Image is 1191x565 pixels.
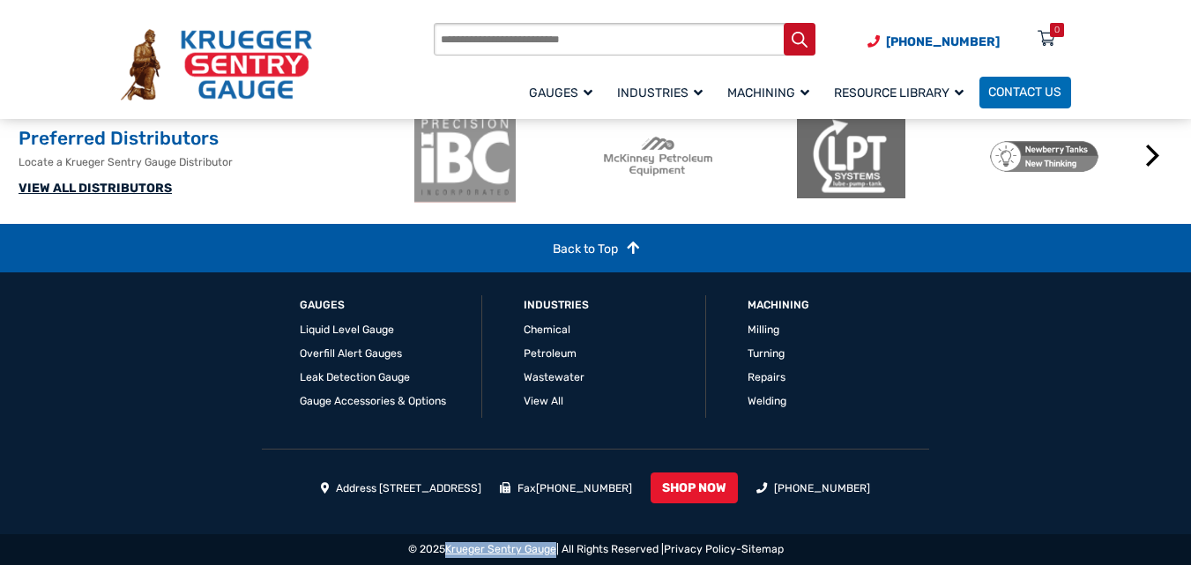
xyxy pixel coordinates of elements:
img: McKinney Petroleum Equipment [604,110,712,203]
img: Newberry Tanks [990,110,1098,203]
span: Machining [727,85,809,100]
img: LPT [797,110,905,203]
a: Industries [608,74,718,110]
button: 2 of 2 [779,212,797,230]
a: Contact Us [979,77,1071,108]
a: Industries [524,298,589,314]
button: 1 of 2 [753,212,770,230]
span: Resource Library [834,85,964,100]
div: 0 [1054,23,1060,37]
a: Machining [718,74,825,110]
li: Address [STREET_ADDRESS] [321,480,482,496]
a: Welding [748,395,786,407]
a: VIEW ALL DISTRIBUTORS [19,181,172,196]
a: View All [524,395,563,407]
a: Gauge Accessories & Options [300,395,446,407]
a: Gauges [520,74,608,110]
h2: Preferred Distributors [19,126,403,151]
a: Liquid Level Gauge [300,323,394,336]
a: Overfill Alert Gauges [300,347,402,360]
span: Industries [617,85,703,100]
p: Locate a Krueger Sentry Gauge Distributor [19,154,403,170]
a: Wastewater [524,371,584,383]
li: Fax [500,480,633,496]
img: ibc-logo [411,110,519,203]
span: [PHONE_NUMBER] [886,34,1000,49]
img: Krueger Sentry Gauge [121,29,312,100]
a: SHOP NOW [651,472,738,503]
a: Petroleum [524,347,577,360]
a: GAUGES [300,298,345,314]
a: Privacy Policy [664,543,736,555]
a: Milling [748,323,779,336]
a: Krueger Sentry Gauge [445,543,556,555]
a: Sitemap [741,543,784,555]
a: Machining [748,298,809,314]
a: Repairs [748,371,785,383]
button: 3 of 2 [806,212,823,230]
button: Next [1135,138,1171,174]
span: Gauges [529,85,592,100]
span: Contact Us [988,85,1061,100]
a: Chemical [524,323,570,336]
a: Resource Library [825,74,979,110]
a: Leak Detection Gauge [300,371,410,383]
a: [PHONE_NUMBER] [774,482,870,494]
a: Phone Number (920) 434-8860 [867,33,1000,51]
a: Turning [748,347,785,360]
